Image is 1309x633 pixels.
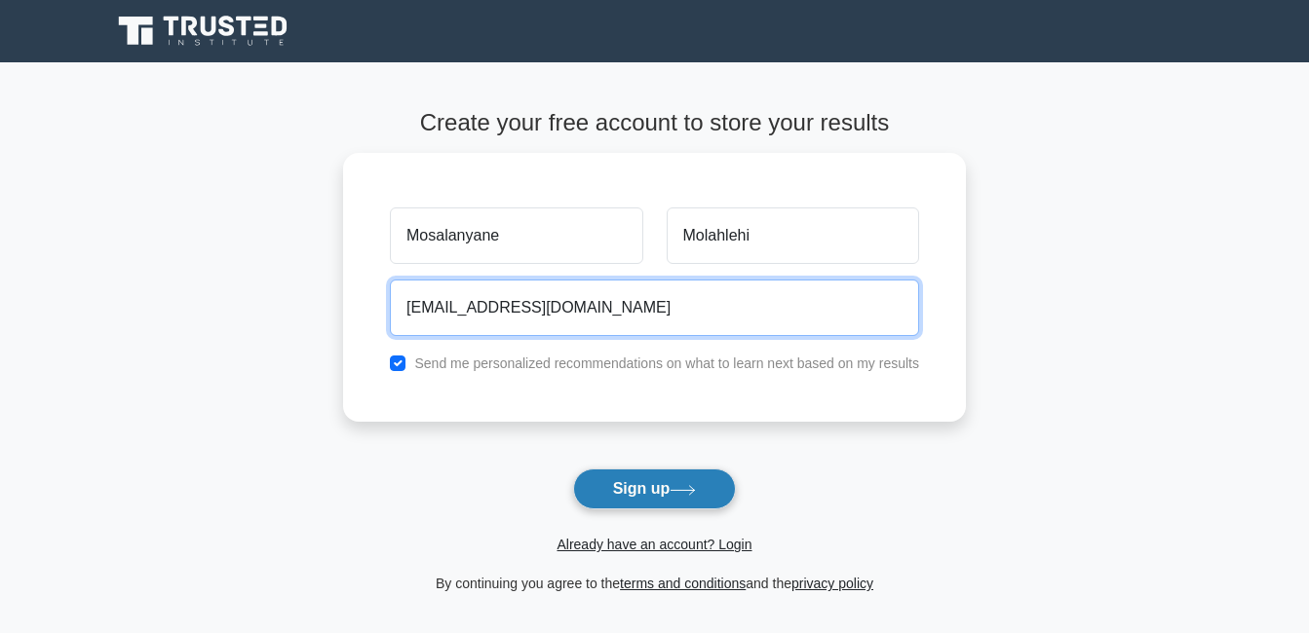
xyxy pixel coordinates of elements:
[390,207,642,264] input: First name
[791,576,873,591] a: privacy policy
[414,355,919,371] label: Send me personalized recommendations on what to learn next based on my results
[667,207,919,264] input: Last name
[557,537,751,552] a: Already have an account? Login
[390,279,919,336] input: Email
[620,576,746,591] a: terms and conditions
[343,109,966,137] h4: Create your free account to store your results
[573,468,737,509] button: Sign up
[331,572,978,595] div: By continuing you agree to the and the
